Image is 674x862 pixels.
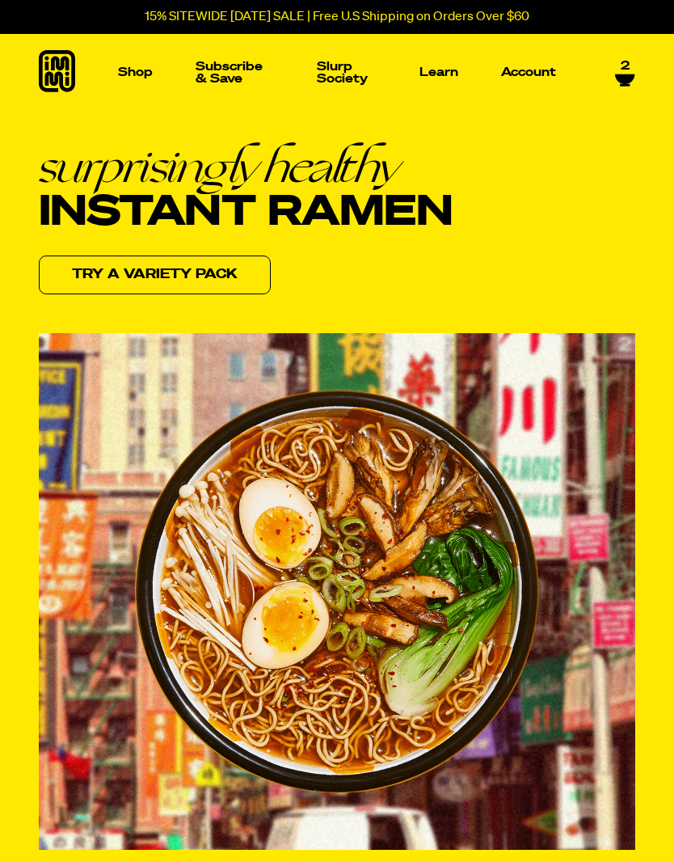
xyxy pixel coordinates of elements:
a: Shop [112,34,159,111]
p: Subscribe & Save [196,61,274,85]
img: Ramen bowl [135,390,539,793]
nav: Main navigation [112,34,562,111]
p: Account [501,66,556,78]
a: Try a variety pack [39,256,271,294]
h1: Instant Ramen [39,143,453,235]
em: surprisingly healthy [39,143,453,189]
p: 15% SITEWIDE [DATE] SALE | Free U.S Shipping on Orders Over $60 [145,10,529,24]
a: Account [495,60,562,85]
a: Learn [413,34,465,111]
a: Slurp Society [310,54,383,91]
p: Learn [419,66,458,78]
span: 2 [621,59,630,74]
a: Subscribe & Save [189,54,280,91]
p: Slurp Society [317,61,377,85]
a: 2 [615,59,635,87]
p: Shop [118,66,153,78]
